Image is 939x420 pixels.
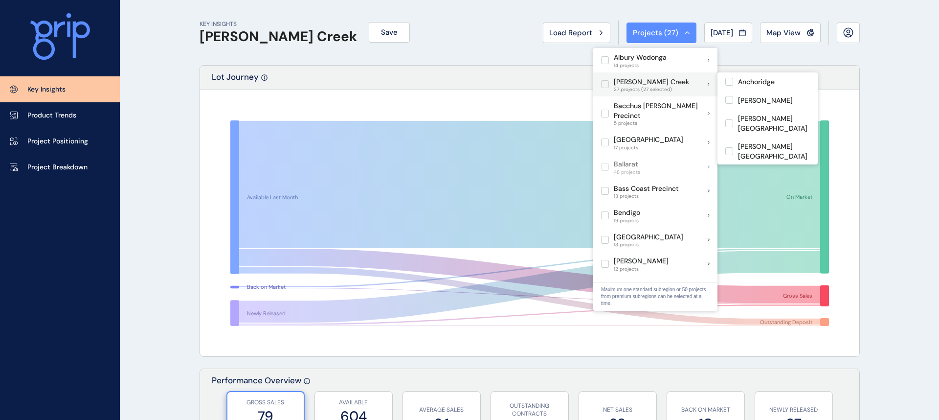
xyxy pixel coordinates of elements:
[614,160,640,169] p: Ballarat
[614,281,697,291] p: [PERSON_NAME] Precinct
[543,23,610,43] button: Load Report
[626,23,696,43] button: Projects (27)
[369,22,410,43] button: Save
[408,406,475,414] p: AVERAGE SALES
[614,242,683,248] span: 13 projects
[200,20,357,28] p: KEY INSIGHTS
[614,266,669,272] span: 12 projects
[614,184,679,194] p: Bass Coast Precinct
[614,135,683,145] p: [GEOGRAPHIC_DATA]
[766,28,801,38] span: Map View
[738,142,810,161] p: [PERSON_NAME][GEOGRAPHIC_DATA]
[496,402,563,419] p: OUTSTANDING CONTRACTS
[614,63,667,69] span: 14 projects
[614,218,640,224] span: 19 projects
[614,53,667,63] p: Albury Wodonga
[614,208,640,218] p: Bendigo
[27,137,88,146] p: Project Positioning
[614,87,689,93] span: 27 projects (27 selected)
[760,406,827,414] p: NEWLY RELEASED
[27,111,76,120] p: Product Trends
[738,96,793,106] p: [PERSON_NAME]
[614,77,689,87] p: [PERSON_NAME] Creek
[549,28,592,38] span: Load Report
[614,257,669,266] p: [PERSON_NAME]
[320,398,387,407] p: AVAILABLE
[614,193,679,199] span: 13 projects
[760,23,821,43] button: Map View
[738,114,810,133] p: [PERSON_NAME][GEOGRAPHIC_DATA]
[711,28,733,38] span: [DATE]
[614,169,640,175] span: 48 projects
[27,163,88,172] p: Project Breakdown
[212,71,259,90] p: Lot Journey
[738,77,775,87] p: Anchoridge
[614,145,683,151] span: 17 projects
[381,27,398,37] span: Save
[614,120,708,126] span: 5 projects
[27,85,66,94] p: Key Insights
[232,398,299,407] p: GROSS SALES
[614,101,708,120] p: Bacchus [PERSON_NAME] Precinct
[633,28,678,38] span: Projects ( 27 )
[704,23,752,43] button: [DATE]
[614,233,683,242] p: [GEOGRAPHIC_DATA]
[672,406,739,414] p: BACK ON MARKET
[200,28,357,45] h1: [PERSON_NAME] Creek
[584,406,651,414] p: NET SALES
[601,286,710,307] p: Maximum one standard subregion or 50 projects from premium subregions can be selected at a time.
